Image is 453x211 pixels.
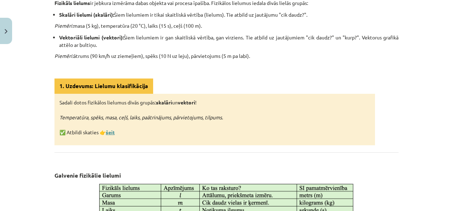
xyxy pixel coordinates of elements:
a: šeit [106,129,115,135]
p: masa (5 kg), temperatūra (20 °C), laiks (15 s), ceļš (100 m). [54,22,399,29]
img: icon-close-lesson-0947bae3869378f0d4975bcd49f059093ad1ed9edebbc8119c70593378902aed.svg [5,29,7,34]
em: Temperatūra, spēks, masa, ceļš, laiks, paātrinājums, pārvietojums, tilpums. [59,114,223,120]
p: Sadali dotos fizikālos lielumus divās grupās: un ! ✅ Atbildi skaties 👉 [59,99,370,136]
li: Šiem lielumiem ir gan skaitliskā vērtība, gan virziens. Tie atbild uz jautājumiem "cik daudz?" un... [59,34,399,49]
div: 1. Uzdevums: Lielumu klasifikācija [54,79,153,94]
strong: Skalāri lielumi (skalāri): [59,11,114,18]
p: ātrums (90 km/h uz ziemeļiem), spēks (10 N uz leju), pārvietojums (5 m pa labi). [54,52,399,60]
strong: Vektoriāli lielumi (vektori): [59,34,124,40]
li: Šiem lielumiem ir tikai skaitliskā vērtība (lielums). Tie atbild uz jautājumu "cik daudz?". [59,11,399,18]
strong: skalāri [156,99,172,105]
em: Piemēri: [54,22,73,29]
strong: Galvenie fizikālie lielumi [54,172,121,179]
em: Piemēri: [54,53,73,59]
strong: vektori [178,99,195,105]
